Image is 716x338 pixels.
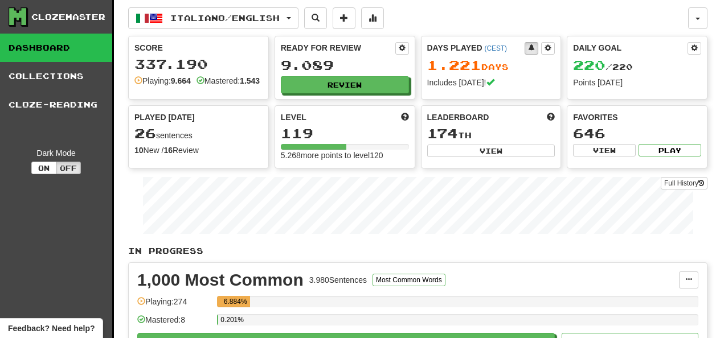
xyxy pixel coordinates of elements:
button: Off [56,162,81,174]
div: Includes [DATE]! [427,77,555,88]
span: Italiano / English [170,13,280,23]
div: Ready for Review [281,42,395,53]
div: th [427,126,555,141]
button: Most Common Words [373,274,445,286]
div: 9.089 [281,58,409,72]
button: Add sentence to collection [333,7,355,29]
button: More stats [361,7,384,29]
div: Favorites [573,112,701,123]
strong: 10 [134,146,144,155]
div: 5.268 more points to level 120 [281,150,409,161]
strong: 16 [163,146,173,155]
a: (CEST) [484,44,507,52]
div: 337.190 [134,57,263,71]
div: 3.980 Sentences [309,274,367,286]
span: Level [281,112,306,123]
span: Open feedback widget [8,323,95,334]
div: Mastered: 8 [137,314,211,333]
button: View [427,145,555,157]
div: Points [DATE] [573,77,701,88]
div: 119 [281,126,409,141]
div: Day s [427,58,555,73]
div: Score [134,42,263,53]
div: Clozemaster [31,11,105,23]
button: Play [639,144,701,156]
span: / 220 [573,62,633,72]
div: Days Played [427,42,525,53]
div: Daily Goal [573,42,688,55]
div: sentences [134,126,263,141]
div: 6.884% [220,296,250,307]
span: 174 [427,125,458,141]
span: 1.221 [427,57,481,73]
button: Search sentences [304,7,327,29]
span: Score more points to level up [401,112,409,123]
div: 1,000 Most Common [137,271,304,288]
strong: 1.543 [240,76,260,85]
span: 26 [134,125,156,141]
div: New / Review [134,145,263,156]
span: Played [DATE] [134,112,195,123]
div: Playing: 274 [137,296,211,315]
button: Italiano/English [128,7,298,29]
strong: 9.664 [171,76,191,85]
div: Playing: [134,75,191,86]
button: View [573,144,636,156]
p: In Progress [128,245,707,257]
button: Review [281,76,409,93]
span: 220 [573,57,605,73]
div: Mastered: [197,75,260,86]
a: Full History [661,177,707,189]
div: Dark Mode [9,147,104,159]
button: On [31,162,56,174]
span: Leaderboard [427,112,489,123]
span: This week in points, UTC [547,112,555,123]
div: 646 [573,126,701,141]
